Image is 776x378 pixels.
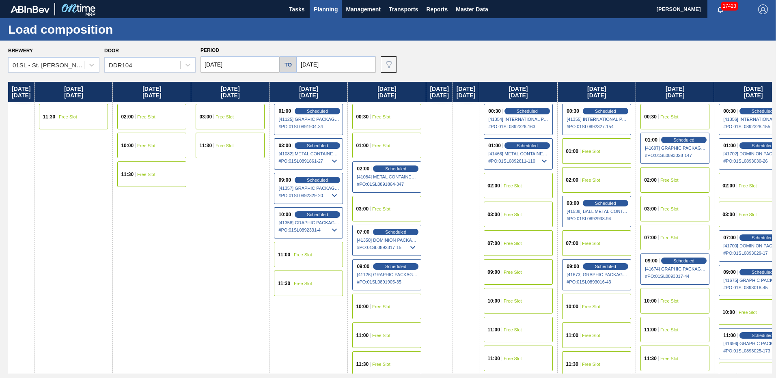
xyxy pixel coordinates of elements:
span: Period [200,47,219,53]
span: Free Slot [504,212,522,217]
span: Scheduled [752,109,773,114]
span: Free Slot [582,304,600,309]
img: TNhmsLtSVTkK8tSr43FrP2fwEKptu5GPRR3wAAAABJRU5ErkJggg== [11,6,50,13]
span: 01:00 [645,137,657,142]
div: 01SL - St. [PERSON_NAME] [13,62,85,69]
span: # PO : 01SL0891864-347 [357,179,418,189]
span: 03:00 [567,201,579,206]
span: Reports [426,4,448,14]
span: 07:00 [723,235,736,240]
img: icon-filter-gray [384,60,394,69]
span: Free Slot [372,362,390,367]
span: Free Slot [504,270,522,275]
span: Scheduled [307,212,328,217]
span: 11:30 [722,373,735,378]
span: # PO : 01SL0892611-110 [488,156,549,166]
span: 10:00 [722,310,735,315]
span: [41126] GRAPHIC PACKAGING INTERNATIONA - 0008221069 [357,272,418,277]
span: Free Slot [660,327,679,332]
span: Scheduled [385,166,406,171]
span: 03:00 [356,206,369,211]
span: [41084] METAL CONTAINER CORPORATION - 0008219743 [357,174,418,179]
span: 11:30 [43,114,55,119]
span: # PO : 01SL0893016-43 [567,277,627,287]
span: [41082] METAL CONTAINER CORPORATION - 0008219743 [278,151,339,156]
span: # PO : 01SL0892326-163 [488,122,549,131]
span: Free Slot [739,212,757,217]
span: 00:30 [356,114,369,119]
span: 11:00 [723,333,736,338]
span: 10:00 [644,299,657,303]
span: 11:30 [278,281,290,286]
span: # PO : 01SL0892331-4 [278,225,339,235]
span: Free Slot [660,235,679,240]
span: Free Slot [739,373,757,378]
span: 11:00 [566,333,578,338]
span: Scheduled [307,109,328,114]
span: Scheduled [752,333,773,338]
span: 01:00 [488,143,501,148]
span: Free Slot [372,333,390,338]
span: 00:30 [567,109,579,114]
span: Free Slot [582,333,600,338]
span: 02:00 [121,114,134,119]
span: Free Slot [504,183,522,188]
div: [DATE] [DATE] [8,82,34,102]
span: 09:00 [357,264,369,269]
span: Scheduled [752,270,773,275]
span: Free Slot [372,114,390,119]
div: [DATE] [DATE] [269,82,347,102]
span: Free Slot [216,114,234,119]
span: Tasks [288,4,306,14]
span: Free Slot [660,356,679,361]
span: 17423 [721,2,738,11]
span: 00:30 [488,109,501,114]
div: [DATE] [DATE] [113,82,191,102]
span: Scheduled [595,109,616,114]
span: # PO : 01SL0891905-35 [357,277,418,287]
span: Management [346,4,381,14]
span: 10:00 [487,299,500,303]
span: 10:00 [566,304,578,309]
span: Scheduled [385,264,406,269]
span: Free Slot [372,206,390,211]
span: 07:00 [357,230,369,234]
button: Notifications [707,4,733,15]
span: 09:00 [487,270,500,275]
span: Free Slot [504,327,522,332]
button: icon-filter-gray [381,56,397,73]
span: Scheduled [595,264,616,269]
span: 09:00 [567,264,579,269]
input: mm/dd/yyyy [297,56,376,73]
span: [41355] INTERNATIONAL PAPER COMPANY - 0008219781 [567,117,627,122]
span: Free Slot [739,183,757,188]
span: 03:00 [722,212,735,217]
span: Free Slot [660,206,679,211]
span: Free Slot [582,178,600,183]
span: Scheduled [385,230,406,234]
span: 01:00 [356,143,369,148]
span: 11:30 [121,172,134,177]
div: [DATE] [DATE] [191,82,269,102]
span: 01:00 [723,143,736,148]
span: 02:00 [566,178,578,183]
span: [41358] GRAPHIC PACKAGING INTERNATIONA - 0008221069 [278,220,339,225]
span: 11:30 [487,356,500,361]
span: # PO : 01SL0892317-15 [357,243,418,252]
span: Free Slot [137,143,155,148]
span: 10:00 [356,304,369,309]
span: 11:00 [356,333,369,338]
span: Free Slot [660,114,679,119]
span: Free Slot [216,143,234,148]
div: [DATE] [DATE] [453,82,479,102]
span: 02:00 [357,166,369,171]
span: [41125] GRAPHIC PACKAGING INTERNATIONA - 0008221069 [278,117,339,122]
div: [DATE] [DATE] [426,82,452,102]
span: Scheduled [307,178,328,183]
span: 02:00 [487,183,500,188]
span: Free Slot [294,252,312,257]
span: 11:00 [644,327,657,332]
span: Scheduled [307,143,328,148]
h5: to [285,62,292,68]
span: Scheduled [517,109,538,114]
